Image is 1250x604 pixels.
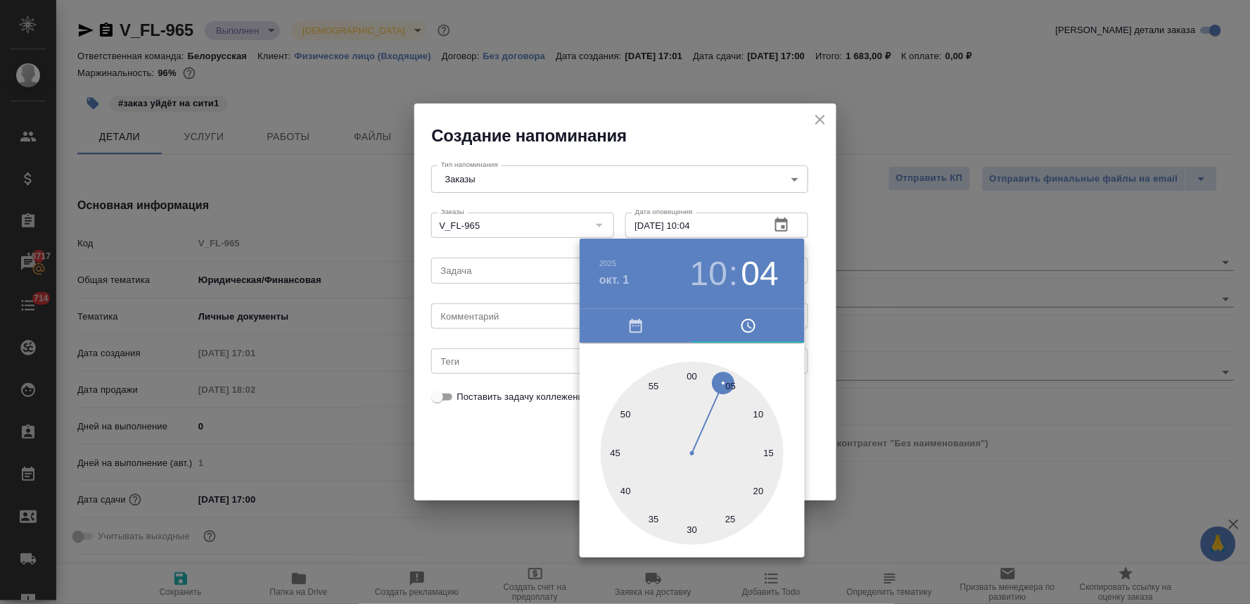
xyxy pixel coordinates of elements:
[729,254,738,294] h3: :
[741,254,779,294] button: 04
[599,259,617,268] button: 2025
[690,254,727,294] button: 10
[599,272,630,289] button: окт. 1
